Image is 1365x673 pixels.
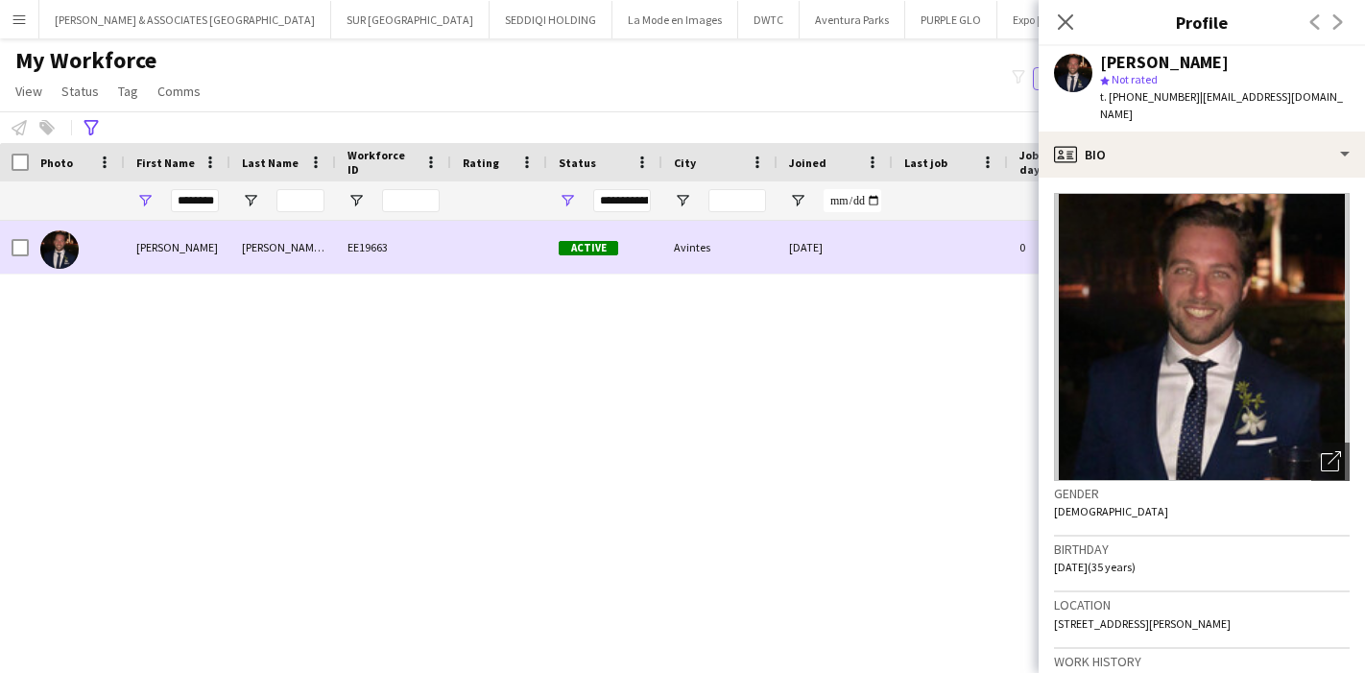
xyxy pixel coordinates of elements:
[15,83,42,100] span: View
[559,241,618,255] span: Active
[125,221,230,274] div: [PERSON_NAME]
[824,189,881,212] input: Joined Filter Input
[40,156,73,170] span: Photo
[1112,72,1158,86] span: Not rated
[1054,616,1231,631] span: [STREET_ADDRESS][PERSON_NAME]
[1100,89,1200,104] span: t. [PHONE_NUMBER]
[738,1,800,38] button: DWTC
[118,83,138,100] span: Tag
[905,1,997,38] button: PURPLE GLO
[276,189,324,212] input: Last Name Filter Input
[242,192,259,209] button: Open Filter Menu
[778,221,893,274] div: [DATE]
[1019,148,1098,177] span: Jobs (last 90 days)
[904,156,947,170] span: Last job
[1054,560,1136,574] span: [DATE] (35 years)
[789,192,806,209] button: Open Filter Menu
[1311,443,1350,481] div: Open photos pop-in
[80,116,103,139] app-action-btn: Advanced filters
[39,1,331,38] button: [PERSON_NAME] & ASSOCIATES [GEOGRAPHIC_DATA]
[347,192,365,209] button: Open Filter Menu
[1100,54,1229,71] div: [PERSON_NAME]
[559,192,576,209] button: Open Filter Menu
[331,1,490,38] button: SUR [GEOGRAPHIC_DATA]
[490,1,612,38] button: SEDDIQI HOLDING
[463,156,499,170] span: Rating
[61,83,99,100] span: Status
[612,1,738,38] button: La Mode en Images
[674,156,696,170] span: City
[8,79,50,104] a: View
[347,148,417,177] span: Workforce ID
[136,192,154,209] button: Open Filter Menu
[800,1,905,38] button: Aventura Parks
[1054,653,1350,670] h3: Work history
[1100,89,1343,121] span: | [EMAIL_ADDRESS][DOMAIN_NAME]
[230,221,336,274] div: [PERSON_NAME] [PERSON_NAME]
[997,1,1159,38] button: Expo [GEOGRAPHIC_DATA]
[1039,10,1365,35] h3: Profile
[1054,541,1350,558] h3: Birthday
[1054,193,1350,481] img: Crew avatar or photo
[789,156,826,170] span: Joined
[110,79,146,104] a: Tag
[242,156,299,170] span: Last Name
[15,46,156,75] span: My Workforce
[1039,132,1365,178] div: Bio
[150,79,208,104] a: Comms
[1008,221,1133,274] div: 0
[157,83,201,100] span: Comms
[662,221,778,274] div: Avintes
[674,192,691,209] button: Open Filter Menu
[336,221,451,274] div: EE19663
[1054,596,1350,613] h3: Location
[559,156,596,170] span: Status
[136,156,195,170] span: First Name
[171,189,219,212] input: First Name Filter Input
[1033,67,1129,90] button: Everyone5,707
[54,79,107,104] a: Status
[708,189,766,212] input: City Filter Input
[40,230,79,269] img: Leonardo Gravina Cardoso
[382,189,440,212] input: Workforce ID Filter Input
[1054,504,1168,518] span: [DEMOGRAPHIC_DATA]
[1054,485,1350,502] h3: Gender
